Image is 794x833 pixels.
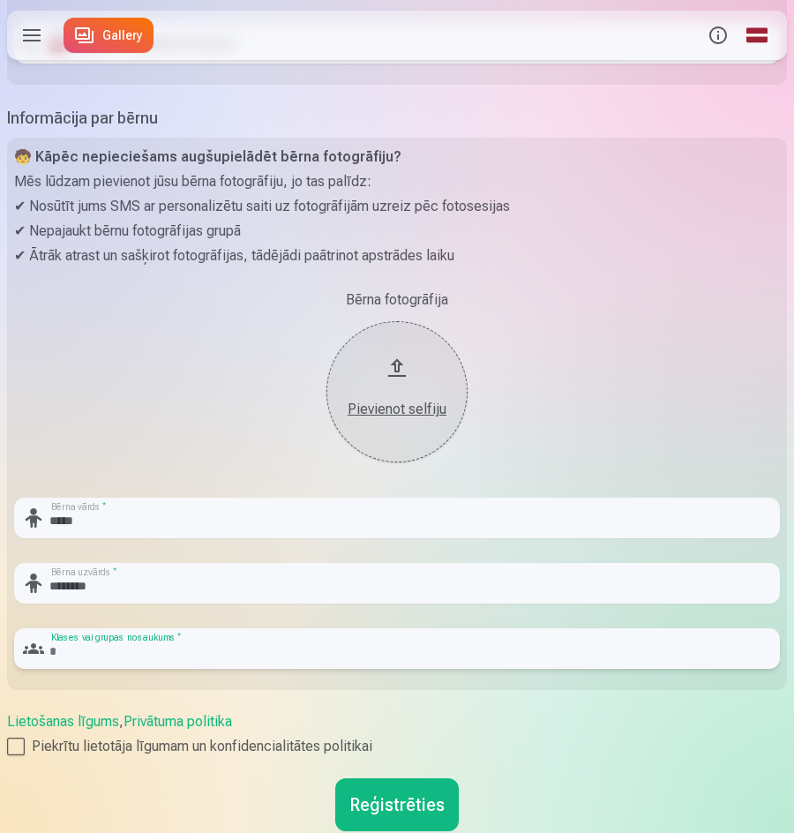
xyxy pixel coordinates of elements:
[326,321,468,462] button: Pievienot selfiju
[64,18,154,53] a: Gallery
[7,736,787,757] label: Piekrītu lietotāja līgumam un konfidencialitātes politikai
[7,106,787,131] h5: Informācija par bērnu
[14,169,780,194] p: Mēs lūdzam pievienot jūsu bērna fotogrāfiju, jo tas palīdz:
[7,713,119,730] a: Lietošanas līgums
[14,244,780,268] p: ✔ Ātrāk atrast un sašķirot fotogrāfijas, tādējādi paātrinot apstrādes laiku
[14,219,780,244] p: ✔ Nepajaukt bērnu fotogrāfijas grupā
[7,711,787,757] div: ,
[335,778,459,831] button: Reģistrēties
[14,194,780,219] p: ✔ Nosūtīt jums SMS ar personalizētu saiti uz fotogrāfijām uzreiz pēc fotosesijas
[14,148,401,165] strong: 🧒 Kāpēc nepieciešams augšupielādēt bērna fotogrāfiju?
[14,289,780,311] div: Bērna fotogrāfija
[699,11,738,60] button: Info
[124,713,232,730] a: Privātuma politika
[738,11,776,60] a: Global
[344,399,450,420] div: Pievienot selfiju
